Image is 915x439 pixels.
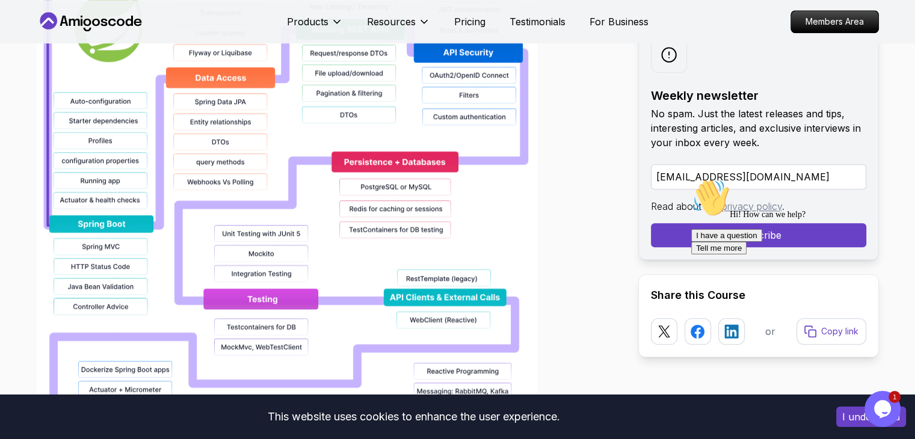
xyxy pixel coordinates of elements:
img: :wave: [5,5,43,43]
p: Read about our . [651,199,866,213]
button: Tell me more [5,68,60,81]
p: Resources [367,14,416,29]
a: Pricing [454,14,485,29]
button: I have a question [5,55,76,68]
button: Accept cookies [836,407,906,427]
button: Subscribe [651,223,866,247]
p: No spam. Just the latest releases and tips, interesting articles, and exclusive interviews in you... [651,106,866,150]
div: This website uses cookies to enhance the user experience. [9,404,818,430]
a: For Business [590,14,649,29]
div: 👋Hi! How can we help?I have a questionTell me more [5,5,221,81]
a: Members Area [790,10,879,33]
h2: Share this Course [651,287,866,304]
p: Members Area [791,11,878,32]
button: Products [287,14,343,38]
p: Products [287,14,328,29]
a: Testimonials [510,14,565,29]
h2: Weekly newsletter [651,87,866,104]
iframe: chat widget [864,391,903,427]
input: Enter your email [651,164,866,189]
span: Hi! How can we help? [5,36,119,45]
iframe: chat widget [686,174,903,385]
button: Resources [367,14,430,38]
